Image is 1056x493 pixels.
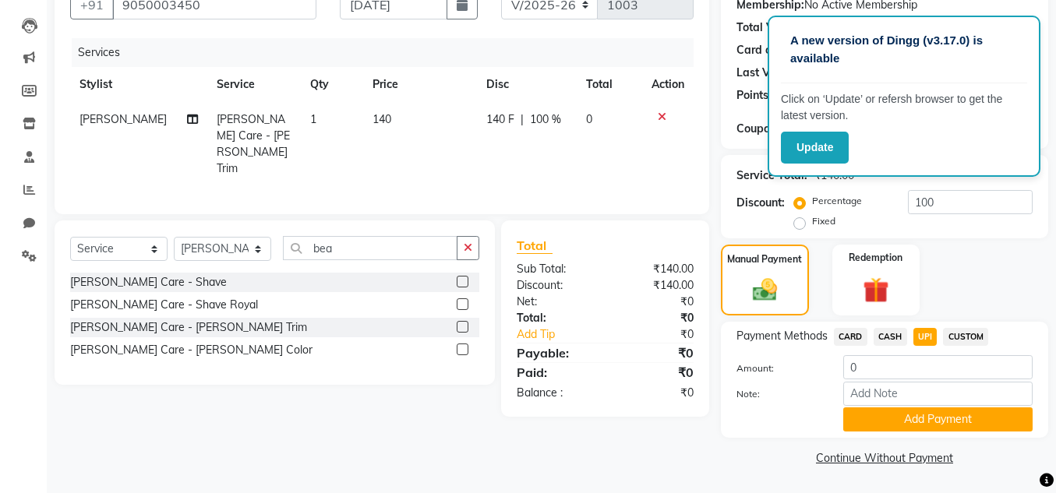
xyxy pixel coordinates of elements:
div: Discount: [736,195,785,211]
div: ₹140.00 [605,277,705,294]
div: ₹0 [605,310,705,326]
p: Click on ‘Update’ or refersh browser to get the latest version. [781,91,1027,124]
span: 0 [586,112,592,126]
div: ₹0 [605,343,705,362]
div: Sub Total: [505,261,606,277]
span: 100 % [530,111,561,128]
img: _cash.svg [745,276,785,304]
label: Redemption [849,251,902,265]
div: ₹0 [605,385,705,401]
div: Last Visit: [736,65,789,81]
div: Paid: [505,363,606,382]
label: Note: [725,387,832,401]
span: CARD [834,328,867,346]
th: Qty [301,67,363,102]
a: Continue Without Payment [724,450,1045,467]
div: Net: [505,294,606,310]
div: Total: [505,310,606,326]
a: Add Tip [505,326,622,343]
div: [PERSON_NAME] Care - [PERSON_NAME] Trim [70,319,307,336]
span: Total [517,238,553,254]
th: Service [207,67,302,102]
span: 140 [373,112,391,126]
div: ₹140.00 [605,261,705,277]
th: Disc [477,67,577,102]
div: Services [72,38,705,67]
label: Percentage [812,194,862,208]
span: 140 F [486,111,514,128]
div: [PERSON_NAME] Care - Shave [70,274,227,291]
input: Amount [843,355,1033,379]
label: Amount: [725,361,832,375]
span: CASH [874,328,907,346]
input: Search or Scan [283,236,457,260]
span: 1 [310,112,316,126]
label: Manual Payment [727,252,802,266]
th: Stylist [70,67,207,102]
div: Card on file: [736,42,800,58]
th: Action [642,67,694,102]
button: Update [781,132,849,164]
span: UPI [913,328,938,346]
span: [PERSON_NAME] [79,112,167,126]
div: Service Total: [736,167,807,184]
input: Add Note [843,382,1033,406]
div: Discount: [505,277,606,294]
button: Add Payment [843,407,1033,431]
img: _gift.svg [855,274,897,307]
div: [PERSON_NAME] Care - [PERSON_NAME] Color [70,342,313,358]
th: Price [363,67,477,102]
div: Points: [736,87,772,104]
p: A new version of Dingg (v3.17.0) is available [790,32,1018,67]
div: [PERSON_NAME] Care - Shave Royal [70,297,258,313]
span: | [521,111,524,128]
div: Coupon Code [736,121,835,137]
div: ₹0 [605,363,705,382]
div: Payable: [505,343,606,362]
span: Payment Methods [736,328,828,344]
th: Total [577,67,642,102]
label: Fixed [812,214,835,228]
div: ₹0 [605,294,705,310]
span: CUSTOM [943,328,988,346]
div: Total Visits: [736,19,798,36]
div: ₹0 [622,326,705,343]
div: Balance : [505,385,606,401]
span: [PERSON_NAME] Care - [PERSON_NAME] Trim [217,112,290,175]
